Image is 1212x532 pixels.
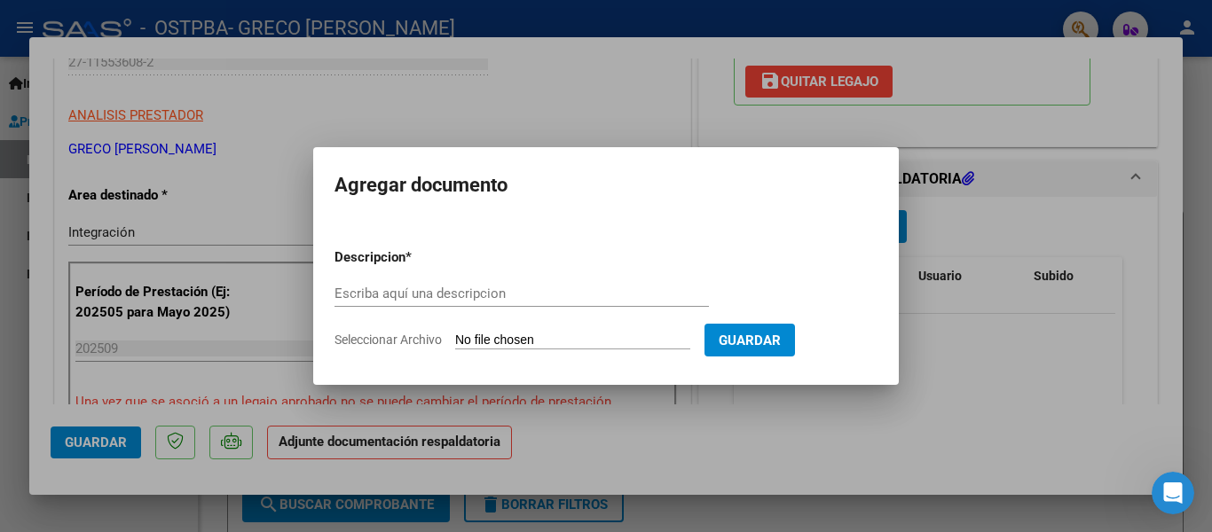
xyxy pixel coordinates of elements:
iframe: Intercom live chat [1152,472,1194,514]
span: Guardar [719,332,781,348]
button: Guardar [704,324,795,356]
span: Seleccionar Archivo [334,332,442,347]
p: Descripcion [334,247,498,268]
h2: Agregar documento [334,168,878,202]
